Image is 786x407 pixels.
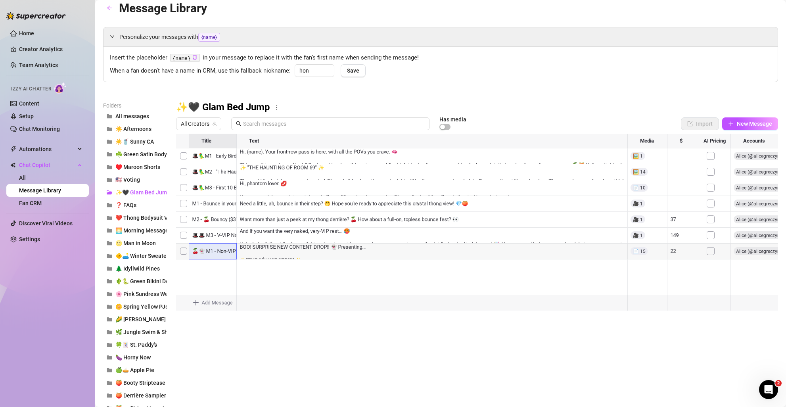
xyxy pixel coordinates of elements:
[107,215,112,221] span: folder
[107,177,112,182] span: folder
[115,138,154,145] span: ☀️🥤 Sunny CA
[110,34,115,39] span: expanded
[19,30,34,36] a: Home
[115,113,149,119] span: All messages
[728,121,734,127] span: plus
[103,351,167,364] button: 🍆 Horny Now
[103,300,167,313] button: 🌼 Spring Yellow PJs
[19,126,60,132] a: Chat Monitoring
[115,354,151,361] span: 🍆 Horny Now
[19,100,39,107] a: Content
[103,199,167,211] button: ❓ FAQs
[107,266,112,271] span: folder
[115,164,160,170] span: ♥️ Maroon Shorts
[103,161,167,173] button: ♥️ Maroon Shorts
[181,118,217,130] span: All Creators
[103,326,167,338] button: 🌿 Jungle Swim & Shower
[107,5,112,11] span: arrow-left
[10,162,15,168] img: Chat Copilot
[103,262,167,275] button: 🌲 Idyllwild Pines
[103,110,167,123] button: All messages
[192,55,197,60] span: copy
[103,101,167,110] article: Folders
[103,338,167,351] button: 🍀🃏 St. Paddy's
[107,126,112,132] span: folder
[115,265,160,272] span: 🌲 Idyllwild Pines
[103,250,167,262] button: 🌞🛋️ Winter Sweater Sunbask
[681,117,719,130] button: Import
[103,364,167,376] button: 🍏🥧 Apple Pie
[19,159,75,171] span: Chat Copilot
[107,317,112,322] span: folder
[273,104,280,111] span: more
[107,342,112,347] span: folder
[115,291,184,297] span: 🌸 Pink Sundress Welcome
[6,12,66,20] img: logo-BBDzfeDw.svg
[107,152,112,157] span: folder
[19,236,40,242] a: Settings
[107,164,112,170] span: folder
[103,237,167,250] button: 🌝 Man in Moon
[115,380,165,386] span: 🍑 Booty Striptease
[115,342,157,348] span: 🍀🃏 St. Paddy's
[107,113,112,119] span: folder
[10,146,17,152] span: thunderbolt
[19,220,73,227] a: Discover Viral Videos
[759,380,778,399] iframe: Intercom live chat
[103,389,167,402] button: 🍑 Derrière Sampler
[107,380,112,386] span: folder
[110,66,291,76] span: When a fan doesn’t have a name in CRM, use this fallback nickname:
[107,329,112,335] span: folder
[115,202,136,208] span: ❓ FAQs
[170,54,200,62] code: {name}
[103,376,167,389] button: 🍑 Booty Striptease
[115,240,156,246] span: 🌝 Man in Moon
[115,303,168,310] span: 🌼 Spring Yellow PJs
[107,304,112,309] span: folder
[19,113,34,119] a: Setup
[103,275,167,288] button: 🌵🐍 Green Bikini Desert Stagecoach
[19,62,58,68] a: Team Analytics
[107,355,112,360] span: folder
[107,291,112,297] span: folder
[103,224,167,237] button: 🌅 Morning Messages
[107,190,112,195] span: folder-open
[115,367,154,373] span: 🍏🥧 Apple Pie
[19,143,75,156] span: Automations
[107,393,112,398] span: folder
[115,215,173,221] span: ❤️ Thong Bodysuit Vid
[115,316,166,323] span: 🌽 [PERSON_NAME]
[236,121,242,127] span: search
[115,177,140,183] span: 🇺🇸 Voting
[115,253,191,259] span: 🌞🛋️ Winter Sweater Sunbask
[107,367,112,373] span: folder
[115,278,210,284] span: 🌵🐍 Green Bikini Desert Stagecoach
[198,33,220,42] span: {name}
[115,151,194,157] span: ☘️ Green Satin Bodysuit Nudes
[107,228,112,233] span: folder
[212,121,217,126] span: team
[103,288,167,300] button: 🌸 Pink Sundress Welcome
[107,253,112,259] span: folder
[19,187,61,194] a: Message Library
[737,121,772,127] span: New Message
[119,33,771,42] span: Personalize your messages with
[115,227,171,234] span: 🌅 Morning Messages
[439,117,466,122] article: Has media
[107,139,112,144] span: folder
[110,53,771,63] span: Insert the placeholder in your message to replace it with the fan’s first name when sending the m...
[115,392,166,399] span: 🍑 Derrière Sampler
[54,82,67,94] img: AI Chatter
[11,85,51,93] span: Izzy AI Chatter
[19,43,82,56] a: Creator Analytics
[104,27,778,46] div: Personalize your messages with{name}
[347,67,359,74] span: Save
[176,101,270,114] h3: ✨🖤 Glam Bed Jump
[722,117,778,130] button: New Message
[115,189,170,196] span: ✨🖤 Glam Bed Jump
[341,64,366,77] button: Save
[775,380,782,386] span: 2
[103,211,167,224] button: ❤️ Thong Bodysuit Vid
[103,123,167,135] button: ☀️ Afternoons
[103,135,167,148] button: ☀️🥤 Sunny CA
